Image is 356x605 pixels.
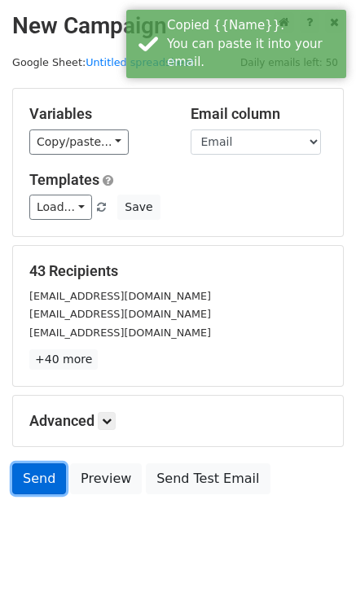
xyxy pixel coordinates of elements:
iframe: Chat Widget [275,527,356,605]
h5: Email column [191,105,327,123]
small: [EMAIL_ADDRESS][DOMAIN_NAME] [29,290,211,302]
a: Send [12,463,66,494]
h5: Variables [29,105,166,123]
div: Copied {{Name}}. You can paste it into your email. [167,16,340,72]
a: Load... [29,195,92,220]
small: [EMAIL_ADDRESS][DOMAIN_NAME] [29,308,211,320]
a: +40 more [29,349,98,370]
a: Untitled spreadsheet [86,56,194,68]
div: 聊天小组件 [275,527,356,605]
h2: New Campaign [12,12,344,40]
h5: Advanced [29,412,327,430]
small: Google Sheet: [12,56,195,68]
small: [EMAIL_ADDRESS][DOMAIN_NAME] [29,327,211,339]
a: Copy/paste... [29,129,129,155]
a: Send Test Email [146,463,270,494]
a: Preview [70,463,142,494]
button: Save [117,195,160,220]
h5: 43 Recipients [29,262,327,280]
a: Templates [29,171,99,188]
